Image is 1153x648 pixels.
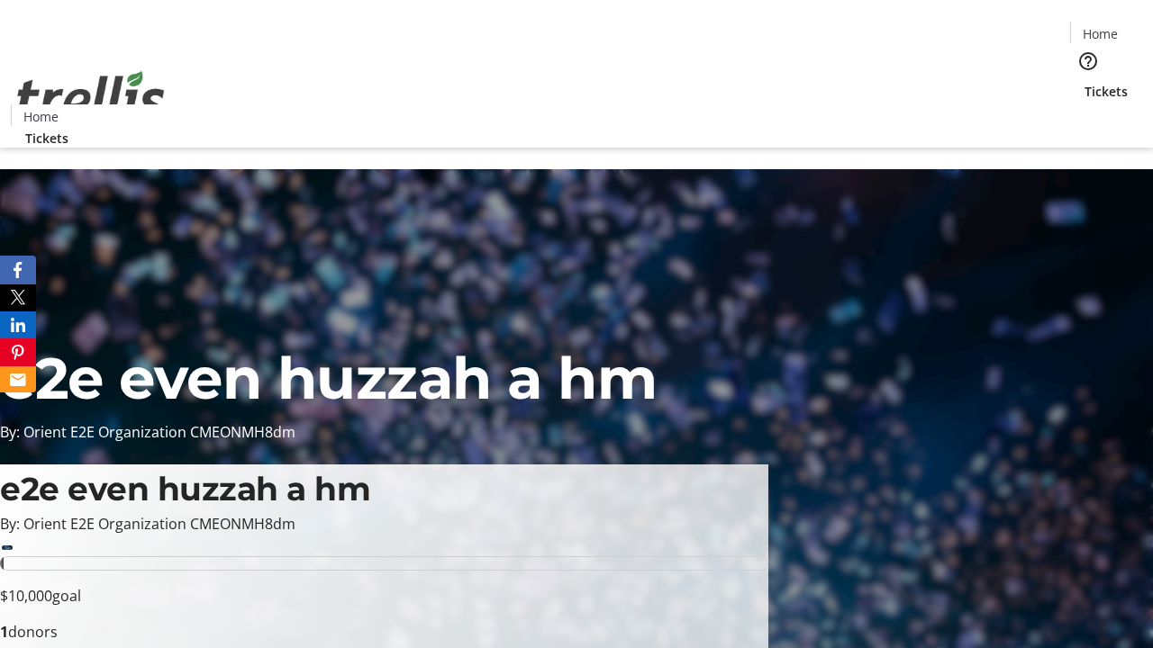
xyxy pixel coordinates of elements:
span: Tickets [1085,82,1128,101]
a: Tickets [11,129,83,148]
img: Orient E2E Organization CMEONMH8dm's Logo [11,51,171,141]
button: Cart [1070,101,1106,137]
span: Tickets [25,129,68,148]
span: Home [23,107,59,126]
a: Tickets [1070,82,1142,101]
a: Home [1071,24,1129,43]
a: Home [12,107,69,126]
button: Help [1070,43,1106,79]
span: Home [1083,24,1118,43]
